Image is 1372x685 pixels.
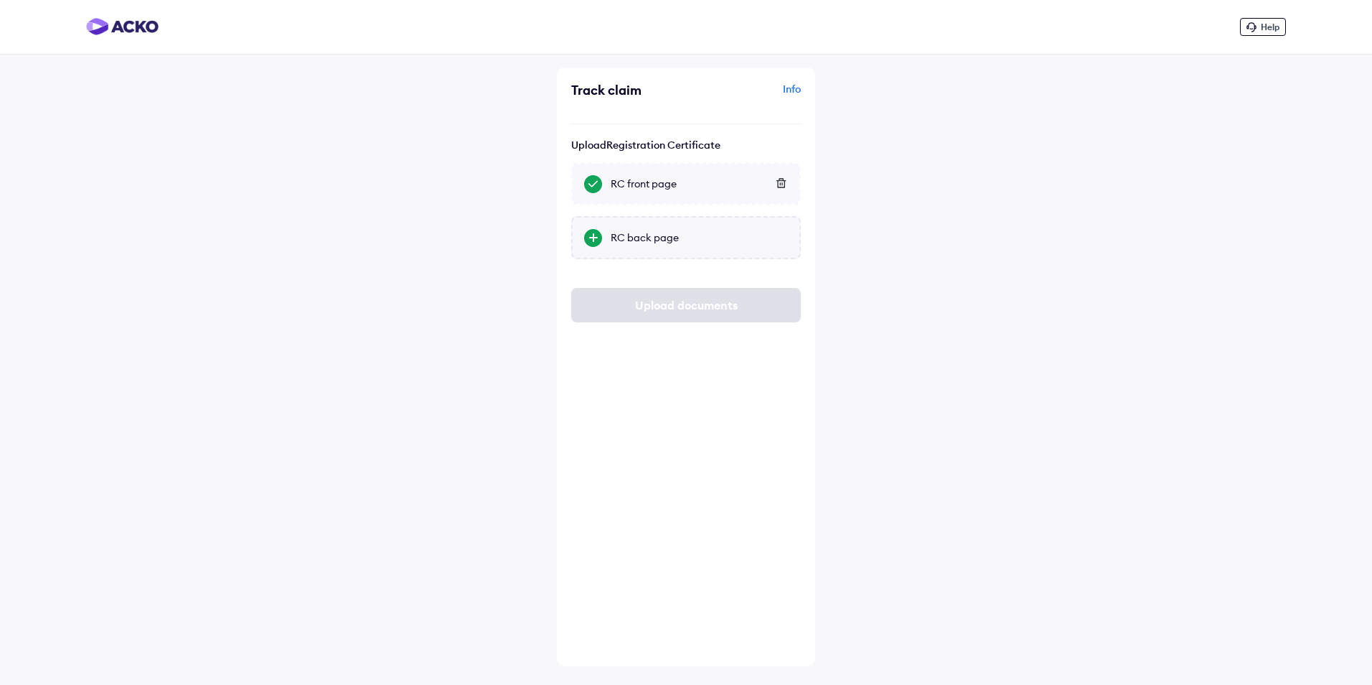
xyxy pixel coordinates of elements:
span: Help [1261,22,1279,32]
div: RC front page [611,177,788,191]
img: horizontal-gradient.png [86,18,159,35]
div: Track claim [571,82,682,98]
div: RC back page [611,230,788,245]
p: Upload Registration Certificate [571,139,801,152]
div: Info [690,82,801,109]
